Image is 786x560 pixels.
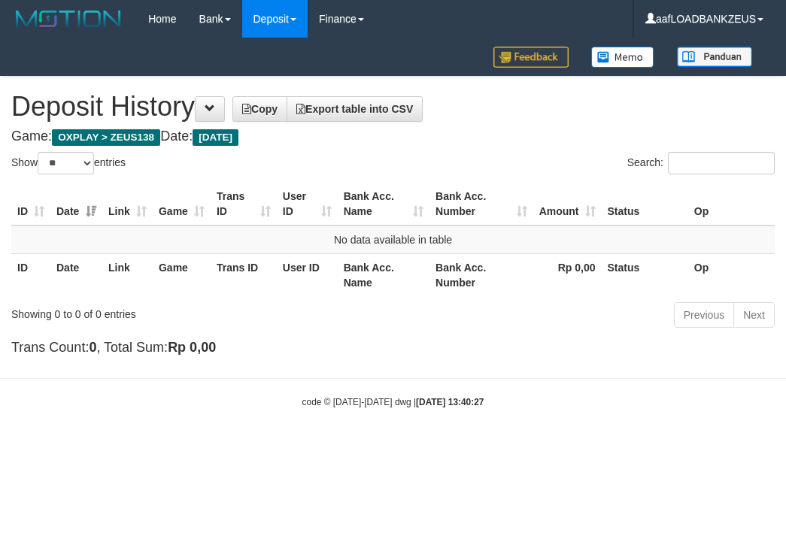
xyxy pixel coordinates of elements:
a: Next [733,302,775,328]
strong: 0 [89,340,96,355]
img: MOTION_logo.png [11,8,126,30]
th: Trans ID: activate to sort column ascending [211,183,277,226]
th: Trans ID [211,253,277,296]
a: Export table into CSV [287,96,423,122]
div: Showing 0 to 0 of 0 entries [11,301,316,322]
span: Copy [242,103,278,115]
h4: Game: Date: [11,129,775,144]
th: Bank Acc. Number: activate to sort column ascending [429,183,533,226]
strong: [DATE] 13:40:27 [416,397,484,407]
th: User ID [277,253,338,296]
th: Amount: activate to sort column ascending [533,183,602,226]
h4: Trans Count: , Total Sum: [11,341,775,356]
th: Bank Acc. Name: activate to sort column ascending [338,183,429,226]
small: code © [DATE]-[DATE] dwg | [302,397,484,407]
th: Op [688,183,775,226]
th: Op [688,253,775,296]
a: Copy [232,96,287,122]
th: Game [153,253,211,296]
span: OXPLAY > ZEUS138 [52,129,160,146]
th: ID: activate to sort column ascending [11,183,50,226]
strong: Rp 0,00 [558,262,596,274]
td: No data available in table [11,226,775,254]
th: Link [102,253,153,296]
th: Bank Acc. Name [338,253,429,296]
img: Button%20Memo.svg [591,47,654,68]
th: Link: activate to sort column ascending [102,183,153,226]
span: [DATE] [193,129,238,146]
th: Status [602,183,688,226]
label: Show entries [11,152,126,174]
th: ID [11,253,50,296]
span: Export table into CSV [296,103,413,115]
th: Game: activate to sort column ascending [153,183,211,226]
th: Date [50,253,102,296]
th: Status [602,253,688,296]
img: panduan.png [677,47,752,67]
select: Showentries [38,152,94,174]
input: Search: [668,152,775,174]
label: Search: [627,152,775,174]
th: Date: activate to sort column ascending [50,183,102,226]
th: Bank Acc. Number [429,253,533,296]
th: User ID: activate to sort column ascending [277,183,338,226]
img: Feedback.jpg [493,47,569,68]
strong: Rp 0,00 [168,340,216,355]
a: Previous [674,302,734,328]
h1: Deposit History [11,92,775,122]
